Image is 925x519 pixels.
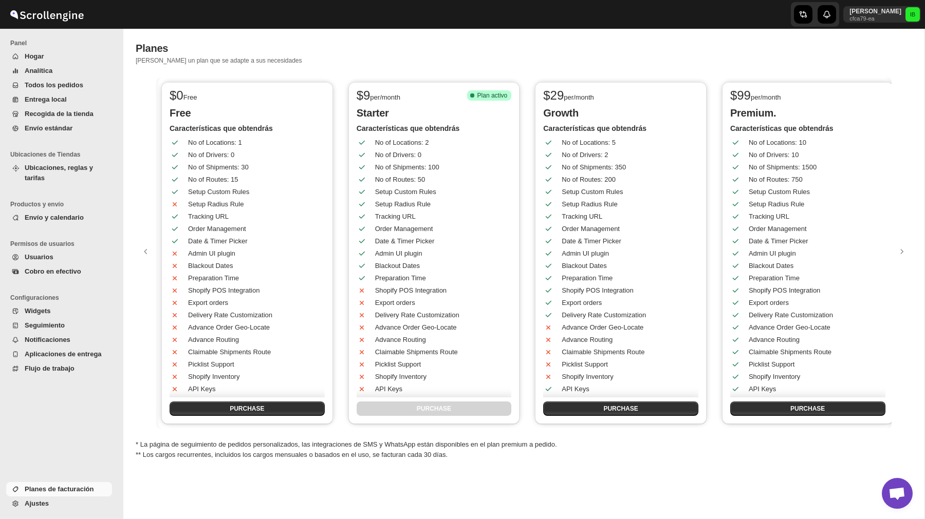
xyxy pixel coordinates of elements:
[882,478,913,509] a: Open chat
[6,64,112,78] button: Analítica
[562,322,693,333] div: Advance Order Geo-Locate
[375,285,507,296] div: Shopify POS Integration
[170,88,183,102] span: $ 0
[749,335,880,345] div: Advance Routing
[562,310,693,320] div: Delivery Rate Customization
[562,212,693,222] div: Tracking URL
[730,401,885,416] button: PURCHASE
[562,384,693,394] div: API Keys
[749,199,880,209] div: Setup Radius Rule
[749,261,880,271] div: Blackout Dates
[749,359,880,370] div: Picklist Support
[562,298,693,308] div: Export orders
[6,304,112,318] button: Widgets
[375,396,507,407] div: Email Notifications
[375,212,507,222] div: Tracking URL
[749,396,880,407] div: Email Notifications
[375,310,507,320] div: Delivery Rate Customization
[188,261,320,271] div: Blackout Dates
[562,150,693,160] div: No of Drivers: 2
[562,236,693,246] div: Date & Timer Picker
[25,124,72,132] span: Envío estándar
[910,11,916,17] text: IB
[375,335,507,345] div: Advance Routing
[477,91,508,100] span: Plan activo
[6,496,112,511] button: Ajustes
[6,482,112,496] button: Planes de facturación
[136,56,912,65] p: [PERSON_NAME] un plan que se adapte a sus necesidades
[188,150,320,160] div: No of Drivers: 0
[543,401,698,416] button: PURCHASE
[749,310,880,320] div: Delivery Rate Customization
[188,347,320,357] div: Claimable Shipments Route
[562,162,693,172] div: No of Shipments: 350
[188,285,320,296] div: Shopify POS Integration
[6,333,112,347] button: Notificaciones
[749,175,880,185] div: No of Routes: 750
[25,253,53,261] span: Usuarios
[749,347,880,357] div: Claimable Shipments Route
[562,359,693,370] div: Picklist Support
[25,67,52,74] span: Analítica
[10,150,116,159] span: Ubicaciones de Tiendas
[562,187,693,197] div: Setup Custom Rules
[188,322,320,333] div: Advance Order Geo-Locate
[562,372,693,382] div: Shopify Inventory
[25,364,75,372] span: Flujo de trabajo
[375,248,507,259] div: Admin UI plugin
[375,347,507,357] div: Claimable Shipments Route
[10,39,116,47] span: Panel
[749,236,880,246] div: Date & Timer Picker
[790,405,825,413] span: PURCHASE
[10,240,116,248] span: Permisos de usuarios
[849,15,901,22] p: cfca79-ea
[562,175,693,185] div: No of Routes: 200
[562,273,693,283] div: Preparation Time
[375,298,507,308] div: Export orders
[8,2,85,27] img: ScrollEngine
[136,43,168,54] span: Planes
[188,175,320,185] div: No of Routes: 15
[375,138,507,148] div: No of Locations: 2
[375,372,507,382] div: Shopify Inventory
[188,298,320,308] div: Export orders
[749,372,880,382] div: Shopify Inventory
[188,335,320,345] div: Advance Routing
[188,384,320,394] div: API Keys
[10,294,116,302] span: Configuraciones
[25,307,50,315] span: Widgets
[188,273,320,283] div: Preparation Time
[370,93,400,101] span: per/month
[730,88,751,102] span: $ 99
[749,248,880,259] div: Admin UI plugin
[375,236,507,246] div: Date & Timer Picker
[188,199,320,209] div: Setup Radius Rule
[357,107,512,119] p: Starter
[562,335,693,345] div: Advance Routing
[170,401,325,416] button: PURCHASE
[25,81,83,89] span: Todos los pedidos
[6,347,112,361] button: Aplicaciones de entrega
[749,162,880,172] div: No of Shipments: 1500
[6,361,112,376] button: Flujo de trabajo
[230,405,264,413] span: PURCHASE
[543,123,698,133] h2: Características que obtendrás
[357,123,512,133] h2: Características que obtendrás
[170,107,325,119] p: Free
[188,187,320,197] div: Setup Custom Rules
[749,138,880,148] div: No of Locations: 10
[6,210,112,225] button: Envío y calendario
[188,248,320,259] div: Admin UI plugin
[562,285,693,296] div: Shopify POS Integration
[603,405,638,413] span: PURCHASE
[25,52,44,60] span: Hogar
[375,150,507,160] div: No of Drivers: 0
[543,107,698,119] p: Growth
[375,261,507,271] div: Blackout Dates
[188,310,320,320] div: Delivery Rate Customization
[749,187,880,197] div: Setup Custom Rules
[188,396,320,407] div: Email Notifications
[749,285,880,296] div: Shopify POS Integration
[843,6,921,23] button: User menu
[562,199,693,209] div: Setup Radius Rule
